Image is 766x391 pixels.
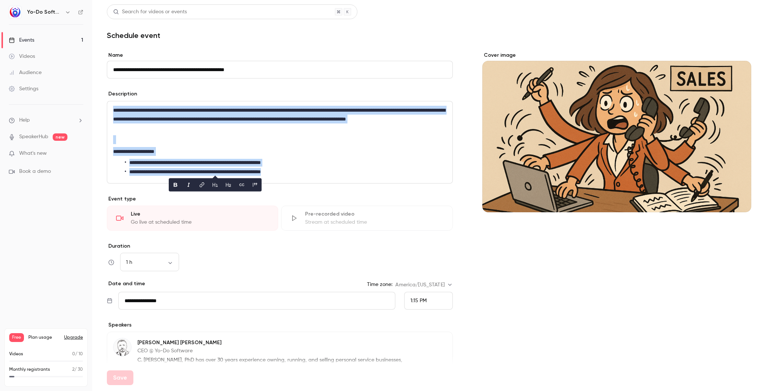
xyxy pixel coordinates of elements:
[137,347,405,355] p: CEO @ Yo-Do Software
[482,52,751,59] label: Cover image
[72,351,83,357] p: / 10
[53,133,67,141] span: new
[9,36,34,44] div: Events
[367,281,392,288] label: Time zone:
[19,116,30,124] span: Help
[27,8,62,16] h6: Yo-Do Software
[131,210,269,218] div: Live
[9,333,24,342] span: Free
[107,280,145,287] p: Date and time
[19,168,51,175] span: Book a demo
[107,101,452,183] div: editor
[107,52,453,59] label: Name
[28,335,60,341] span: Plan usage
[305,219,443,226] div: Stream at scheduled time
[9,85,38,92] div: Settings
[113,8,187,16] div: Search for videos or events
[72,367,74,372] span: 2
[9,351,23,357] p: Videos
[183,179,195,191] button: italic
[107,101,453,184] section: description
[395,281,452,289] div: America/[US_STATE]
[281,206,452,231] div: Pre-recorded videoStream at scheduled time
[120,259,179,266] div: 1 h
[107,321,453,329] p: Speakers
[196,179,208,191] button: link
[19,150,47,157] span: What's new
[72,366,83,373] p: / 30
[9,6,21,18] img: Yo-Do Software
[137,339,405,346] p: [PERSON_NAME] [PERSON_NAME]
[113,338,131,356] img: C. Travis Webb
[107,90,137,98] label: Description
[404,292,453,310] div: From
[107,31,751,40] h1: Schedule event
[9,69,42,76] div: Audience
[72,352,75,356] span: 0
[249,179,261,191] button: blockquote
[118,292,395,310] input: Tue, Feb 17, 2026
[107,195,453,203] p: Event type
[482,52,751,212] section: Cover image
[19,133,48,141] a: SpeakerHub
[9,53,35,60] div: Videos
[9,116,83,124] li: help-dropdown-opener
[107,206,278,231] div: LiveGo live at scheduled time
[107,242,453,250] label: Duration
[169,179,181,191] button: bold
[305,210,443,218] div: Pre-recorded video
[131,219,269,226] div: Go live at scheduled time
[9,366,50,373] p: Monthly registrants
[64,335,83,341] button: Upgrade
[410,298,427,303] span: 1:15 PM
